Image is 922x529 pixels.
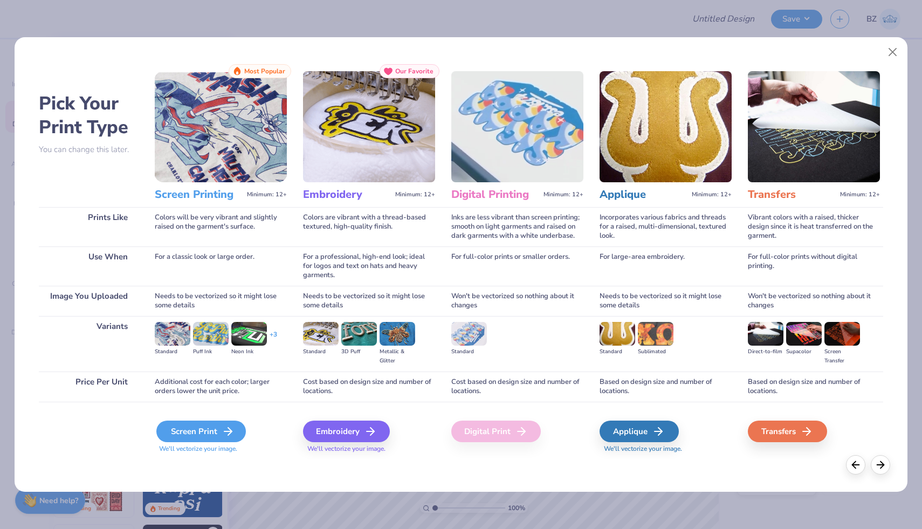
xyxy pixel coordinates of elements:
[39,286,139,316] div: Image You Uploaded
[231,347,267,356] div: Neon Ink
[155,286,287,316] div: Needs to be vectorized so it might lose some details
[600,246,732,286] div: For large-area embroidery.
[155,246,287,286] div: For a classic look or large order.
[303,71,435,182] img: Embroidery
[748,188,836,202] h3: Transfers
[600,71,732,182] img: Applique
[156,421,246,442] div: Screen Print
[638,322,673,346] img: Sublimated
[451,421,541,442] div: Digital Print
[193,322,229,346] img: Puff Ink
[39,207,139,246] div: Prints Like
[748,246,880,286] div: For full-color prints without digital printing.
[451,71,583,182] img: Digital Printing
[600,286,732,316] div: Needs to be vectorized so it might lose some details
[247,191,287,198] span: Minimum: 12+
[341,322,377,346] img: 3D Puff
[786,322,822,346] img: Supacolor
[451,188,539,202] h3: Digital Printing
[600,421,679,442] div: Applique
[748,347,783,356] div: Direct-to-film
[155,444,287,454] span: We'll vectorize your image.
[39,372,139,402] div: Price Per Unit
[303,188,391,202] h3: Embroidery
[39,92,139,139] h2: Pick Your Print Type
[155,322,190,346] img: Standard
[748,71,880,182] img: Transfers
[39,145,139,154] p: You can change this later.
[451,246,583,286] div: For full-color prints or smaller orders.
[303,286,435,316] div: Needs to be vectorized so it might lose some details
[303,421,390,442] div: Embroidery
[341,347,377,356] div: 3D Puff
[451,322,487,346] img: Standard
[193,347,229,356] div: Puff Ink
[451,286,583,316] div: Won't be vectorized so nothing about it changes
[451,207,583,246] div: Inks are less vibrant than screen printing; smooth on light garments and raised on dark garments ...
[748,421,827,442] div: Transfers
[824,322,860,346] img: Screen Transfer
[748,322,783,346] img: Direct-to-film
[303,372,435,402] div: Cost based on design size and number of locations.
[155,347,190,356] div: Standard
[155,207,287,246] div: Colors will be very vibrant and slightly raised on the garment's surface.
[748,286,880,316] div: Won't be vectorized so nothing about it changes
[600,347,635,356] div: Standard
[692,191,732,198] span: Minimum: 12+
[303,246,435,286] div: For a professional, high-end look; ideal for logos and text on hats and heavy garments.
[303,444,435,454] span: We'll vectorize your image.
[395,191,435,198] span: Minimum: 12+
[244,67,285,75] span: Most Popular
[155,71,287,182] img: Screen Printing
[380,347,415,366] div: Metallic & Glitter
[883,42,903,63] button: Close
[543,191,583,198] span: Minimum: 12+
[638,347,673,356] div: Sublimated
[380,322,415,346] img: Metallic & Glitter
[600,444,732,454] span: We'll vectorize your image.
[600,372,732,402] div: Based on design size and number of locations.
[303,347,339,356] div: Standard
[395,67,434,75] span: Our Favorite
[303,207,435,246] div: Colors are vibrant with a thread-based textured, high-quality finish.
[786,347,822,356] div: Supacolor
[600,322,635,346] img: Standard
[600,188,687,202] h3: Applique
[155,188,243,202] h3: Screen Printing
[231,322,267,346] img: Neon Ink
[451,372,583,402] div: Cost based on design size and number of locations.
[270,330,277,348] div: + 3
[155,372,287,402] div: Additional cost for each color; larger orders lower the unit price.
[600,207,732,246] div: Incorporates various fabrics and threads for a raised, multi-dimensional, textured look.
[840,191,880,198] span: Minimum: 12+
[39,246,139,286] div: Use When
[303,322,339,346] img: Standard
[748,372,880,402] div: Based on design size and number of locations.
[451,347,487,356] div: Standard
[824,347,860,366] div: Screen Transfer
[39,316,139,372] div: Variants
[748,207,880,246] div: Vibrant colors with a raised, thicker design since it is heat transferred on the garment.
